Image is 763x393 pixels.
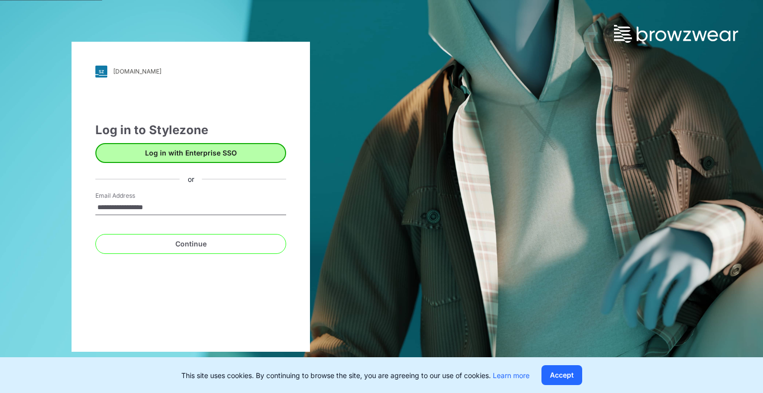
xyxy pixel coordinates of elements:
[493,371,530,380] a: Learn more
[95,234,286,254] button: Continue
[614,25,738,43] img: browzwear-logo.73288ffb.svg
[95,66,286,78] a: [DOMAIN_NAME]
[95,121,286,139] div: Log in to Stylezone
[95,66,107,78] img: svg+xml;base64,PHN2ZyB3aWR0aD0iMjgiIGhlaWdodD0iMjgiIHZpZXdCb3g9IjAgMCAyOCAyOCIgZmlsbD0ibm9uZSIgeG...
[113,68,161,75] div: [DOMAIN_NAME]
[95,143,286,163] button: Log in with Enterprise SSO
[541,365,582,385] button: Accept
[181,370,530,381] p: This site uses cookies. By continuing to browse the site, you are agreeing to our use of cookies.
[95,191,165,200] label: Email Address
[180,174,202,184] div: or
